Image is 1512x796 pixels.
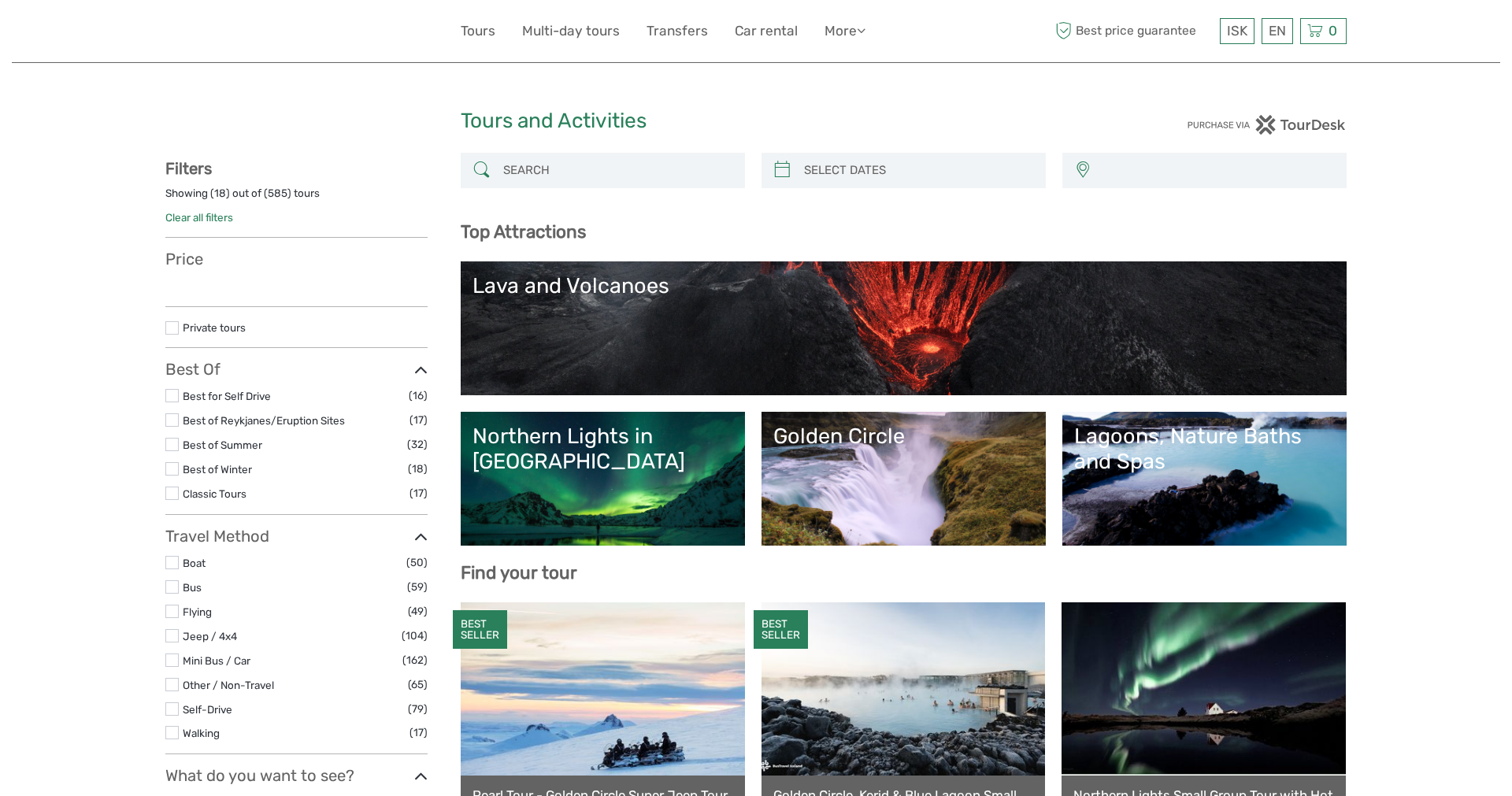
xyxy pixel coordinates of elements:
[472,273,1335,383] a: Lava and Volcanoes
[402,627,428,645] span: (104)
[406,553,428,572] span: (50)
[409,387,428,405] span: (16)
[1227,23,1247,39] span: ISK
[183,321,246,334] a: Private tours
[407,578,428,596] span: (59)
[165,159,212,178] strong: Filters
[798,157,1038,184] input: SELECT DATES
[183,390,271,402] a: Best for Self Drive
[408,676,428,694] span: (65)
[165,250,428,268] h3: Price
[183,463,252,476] a: Best of Winter
[165,766,428,785] h3: What do you want to see?
[472,424,733,475] div: Northern Lights in [GEOGRAPHIC_DATA]
[735,20,798,43] a: Car rental
[408,700,428,718] span: (79)
[407,435,428,454] span: (32)
[165,211,233,224] a: Clear all filters
[165,527,428,546] h3: Travel Method
[773,424,1034,534] a: Golden Circle
[268,186,287,201] label: 585
[214,186,226,201] label: 18
[522,20,620,43] a: Multi-day tours
[647,20,708,43] a: Transfers
[183,605,212,618] a: Flying
[461,221,586,243] b: Top Attractions
[825,20,865,43] a: More
[773,424,1034,449] div: Golden Circle
[1051,18,1216,44] span: Best price guarantee
[409,411,428,429] span: (17)
[183,487,246,500] a: Classic Tours
[453,610,507,650] div: BEST SELLER
[183,654,250,667] a: Mini Bus / Car
[409,724,428,742] span: (17)
[183,414,345,427] a: Best of Reykjanes/Eruption Sites
[165,186,428,210] div: Showing ( ) out of ( ) tours
[402,651,428,669] span: (162)
[183,727,220,739] a: Walking
[408,602,428,620] span: (49)
[1262,18,1293,44] div: EN
[497,157,737,184] input: SEARCH
[461,20,495,43] a: Tours
[1187,115,1347,135] img: PurchaseViaTourDesk.png
[1326,23,1340,39] span: 0
[754,610,808,650] div: BEST SELLER
[183,439,262,451] a: Best of Summer
[183,557,206,569] a: Boat
[409,484,428,502] span: (17)
[472,273,1335,298] div: Lava and Volcanoes
[461,109,1051,134] h1: Tours and Activities
[165,360,428,379] h3: Best Of
[472,424,733,534] a: Northern Lights in [GEOGRAPHIC_DATA]
[1074,424,1335,534] a: Lagoons, Nature Baths and Spas
[408,460,428,478] span: (18)
[183,703,232,716] a: Self-Drive
[461,562,577,583] b: Find your tour
[183,581,202,594] a: Bus
[183,679,274,691] a: Other / Non-Travel
[183,630,237,642] a: Jeep / 4x4
[1074,424,1335,475] div: Lagoons, Nature Baths and Spas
